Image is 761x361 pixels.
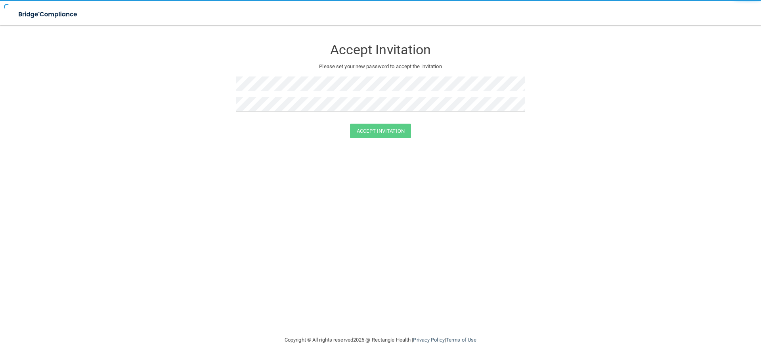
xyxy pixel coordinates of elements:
a: Terms of Use [446,337,476,343]
img: bridge_compliance_login_screen.278c3ca4.svg [12,6,85,23]
h3: Accept Invitation [236,42,525,57]
div: Copyright © All rights reserved 2025 @ Rectangle Health | | [236,327,525,353]
p: Please set your new password to accept the invitation [242,62,519,71]
button: Accept Invitation [350,124,411,138]
a: Privacy Policy [413,337,444,343]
